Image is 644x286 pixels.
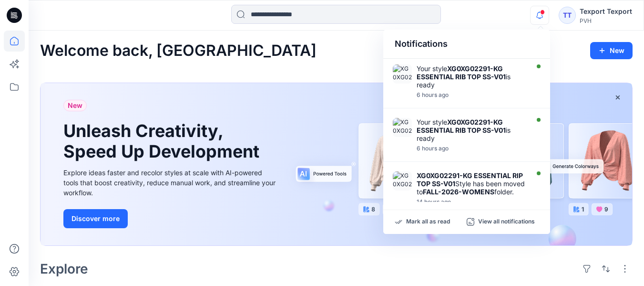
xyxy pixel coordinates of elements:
[590,42,633,59] button: New
[63,121,264,162] h1: Unleash Creativity, Speed Up Development
[40,42,317,60] h2: Welcome back, [GEOGRAPHIC_DATA]
[417,118,526,142] div: Your style is ready
[417,92,526,98] div: Saturday, September 06, 2025 04:26
[478,218,535,226] p: View all notifications
[417,64,506,81] strong: XG0XG02291-KG ESSENTIAL RIB TOP SS-V01
[383,30,550,59] div: Notifications
[423,188,494,196] strong: FALL-2026-WOMENS
[580,17,632,24] div: PVH
[417,145,526,152] div: Saturday, September 06, 2025 04:05
[406,218,450,226] p: Mark all as read
[559,7,576,24] div: TT
[393,171,412,191] img: XG0XG02291-KG ESSENTIAL RIP TOP SS-V01
[417,199,526,205] div: Friday, September 05, 2025 20:03
[417,171,526,196] div: Style has been moved to folder.
[417,171,523,188] strong: XG0XG02291-KG ESSENTIAL RIP TOP SS-V01
[63,168,278,198] div: Explore ideas faster and recolor styles at scale with AI-powered tools that boost creativity, red...
[63,209,278,228] a: Discover more
[417,64,526,89] div: Your style is ready
[580,6,632,17] div: Texport Texport
[417,118,506,134] strong: XG0XG02291-KG ESSENTIAL RIB TOP SS-V01
[40,261,88,276] h2: Explore
[68,100,82,111] span: New
[63,209,128,228] button: Discover more
[393,64,412,84] img: XG0XG02291-KG ESSENTIAL RIB TOP SS-V01
[393,118,412,137] img: XG0XG02291-KG ESSENTIAL RIB TOP SS-V01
